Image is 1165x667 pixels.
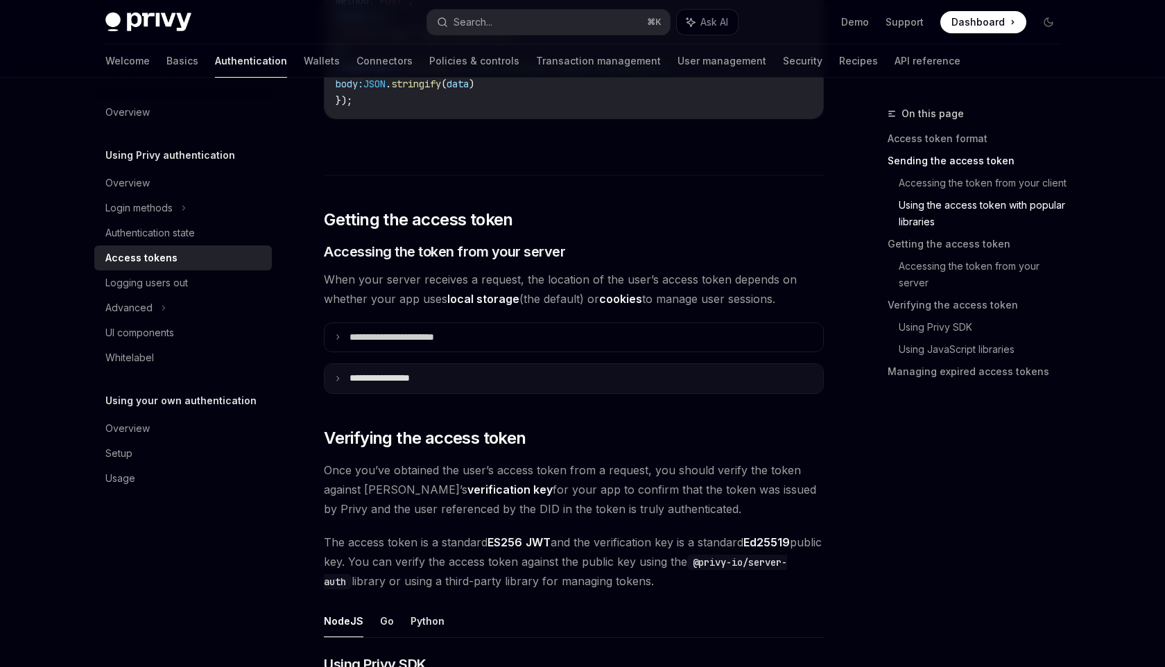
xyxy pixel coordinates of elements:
[324,460,824,519] span: Once you’ve obtained the user’s access token from a request, you should verify the token against ...
[536,44,661,78] a: Transaction management
[105,420,150,437] div: Overview
[105,445,132,462] div: Setup
[888,294,1071,316] a: Verifying the access token
[888,233,1071,255] a: Getting the access token
[467,483,553,496] strong: verification key
[105,300,153,316] div: Advanced
[487,535,522,550] a: ES256
[105,200,173,216] div: Login methods
[105,470,135,487] div: Usage
[324,532,824,591] span: The access token is a standard and the verification key is a standard public key. You can verify ...
[441,78,447,90] span: (
[94,441,272,466] a: Setup
[304,44,340,78] a: Wallets
[94,220,272,245] a: Authentication state
[899,194,1071,233] a: Using the access token with popular libraries
[105,324,174,341] div: UI components
[324,242,565,261] span: Accessing the token from your server
[899,338,1071,361] a: Using JavaScript libraries
[447,78,469,90] span: data
[94,100,272,125] a: Overview
[411,605,445,637] button: Python
[391,78,441,90] span: stringify
[105,225,195,241] div: Authentication state
[105,12,191,32] img: dark logo
[901,105,964,122] span: On this page
[324,270,824,309] span: When your server receives a request, the location of the user’s access token depends on whether y...
[888,150,1071,172] a: Sending the access token
[105,349,154,366] div: Whitelabel
[324,209,513,231] span: Getting the access token
[386,78,391,90] span: .
[105,104,150,121] div: Overview
[447,292,519,306] strong: local storage
[324,555,787,589] code: @privy-io/server-auth
[677,10,738,35] button: Ask AI
[94,416,272,441] a: Overview
[94,320,272,345] a: UI components
[743,535,790,550] a: Ed25519
[899,316,1071,338] a: Using Privy SDK
[336,78,363,90] span: body:
[841,15,869,29] a: Demo
[105,275,188,291] div: Logging users out
[899,172,1071,194] a: Accessing the token from your client
[105,44,150,78] a: Welcome
[336,94,352,107] span: });
[94,171,272,196] a: Overview
[839,44,878,78] a: Recipes
[215,44,287,78] a: Authentication
[783,44,822,78] a: Security
[1037,11,1060,33] button: Toggle dark mode
[427,10,670,35] button: Search...⌘K
[380,605,394,637] button: Go
[678,44,766,78] a: User management
[647,17,662,28] span: ⌘ K
[895,44,960,78] a: API reference
[429,44,519,78] a: Policies & controls
[94,466,272,491] a: Usage
[105,392,257,409] h5: Using your own authentication
[363,78,386,90] span: JSON
[899,255,1071,294] a: Accessing the token from your server
[888,361,1071,383] a: Managing expired access tokens
[94,345,272,370] a: Whitelabel
[324,605,363,637] button: NodeJS
[700,15,728,29] span: Ask AI
[951,15,1005,29] span: Dashboard
[324,427,526,449] span: Verifying the access token
[94,270,272,295] a: Logging users out
[94,245,272,270] a: Access tokens
[886,15,924,29] a: Support
[454,14,492,31] div: Search...
[526,535,551,550] a: JWT
[105,250,178,266] div: Access tokens
[356,44,413,78] a: Connectors
[940,11,1026,33] a: Dashboard
[469,78,474,90] span: )
[105,175,150,191] div: Overview
[888,128,1071,150] a: Access token format
[166,44,198,78] a: Basics
[105,147,235,164] h5: Using Privy authentication
[599,292,642,306] strong: cookies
